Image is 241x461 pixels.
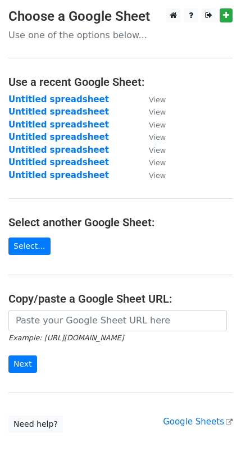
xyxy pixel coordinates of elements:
[163,417,233,427] a: Google Sheets
[8,292,233,305] h4: Copy/paste a Google Sheet URL:
[8,170,109,180] a: Untitled spreadsheet
[8,216,233,229] h4: Select another Google Sheet:
[8,107,109,117] a: Untitled spreadsheet
[8,8,233,25] h3: Choose a Google Sheet
[149,146,166,154] small: View
[149,133,166,142] small: View
[149,121,166,129] small: View
[149,158,166,167] small: View
[8,132,109,142] a: Untitled spreadsheet
[8,157,109,167] a: Untitled spreadsheet
[8,238,51,255] a: Select...
[138,132,166,142] a: View
[149,171,166,180] small: View
[8,75,233,89] h4: Use a recent Google Sheet:
[8,145,109,155] a: Untitled spreadsheet
[138,170,166,180] a: View
[8,355,37,373] input: Next
[138,94,166,104] a: View
[8,94,109,104] a: Untitled spreadsheet
[138,120,166,130] a: View
[149,108,166,116] small: View
[138,145,166,155] a: View
[8,416,63,433] a: Need help?
[8,334,124,342] small: Example: [URL][DOMAIN_NAME]
[138,107,166,117] a: View
[8,310,227,331] input: Paste your Google Sheet URL here
[149,95,166,104] small: View
[8,29,233,41] p: Use one of the options below...
[138,157,166,167] a: View
[8,120,109,130] a: Untitled spreadsheet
